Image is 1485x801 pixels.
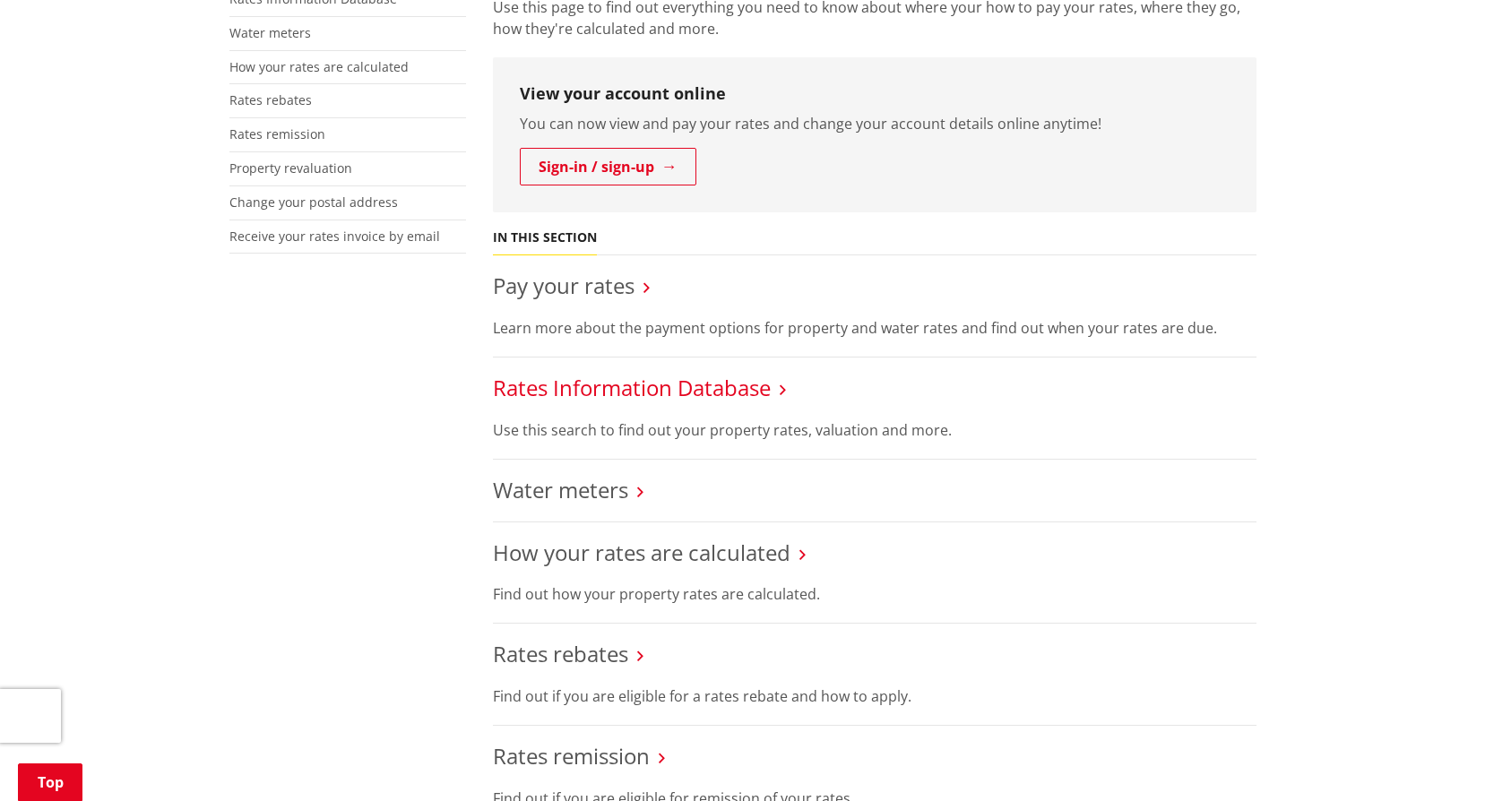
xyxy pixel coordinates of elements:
[229,125,325,142] a: Rates remission
[229,91,312,108] a: Rates rebates
[493,685,1256,707] p: Find out if you are eligible for a rates rebate and how to apply.
[493,230,597,245] h5: In this section
[229,24,311,41] a: Water meters
[493,538,790,567] a: How your rates are calculated
[229,228,440,245] a: Receive your rates invoice by email
[520,84,1230,104] h3: View your account online
[493,741,650,771] a: Rates remission
[520,148,696,185] a: Sign-in / sign-up
[1403,726,1467,790] iframe: Messenger Launcher
[229,194,398,211] a: Change your postal address
[493,419,1256,441] p: Use this search to find out your property rates, valuation and more.
[493,475,628,504] a: Water meters
[493,271,635,300] a: Pay your rates
[18,763,82,801] a: Top
[493,317,1256,339] p: Learn more about the payment options for property and water rates and find out when your rates ar...
[493,639,628,668] a: Rates rebates
[229,159,352,177] a: Property revaluation
[520,113,1230,134] p: You can now view and pay your rates and change your account details online anytime!
[493,373,771,402] a: Rates Information Database
[493,583,1256,605] p: Find out how your property rates are calculated.
[229,58,409,75] a: How your rates are calculated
